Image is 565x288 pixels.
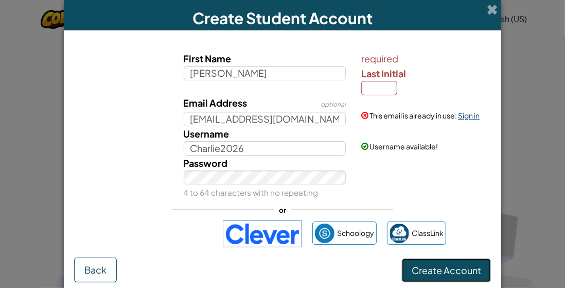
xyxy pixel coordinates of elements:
button: Create Account [402,259,491,282]
span: Create Account [412,264,481,276]
span: Password [184,157,228,169]
span: Create Student Account [192,8,373,28]
span: Back [84,264,107,276]
span: Username available! [369,142,438,151]
a: Sign in [458,111,480,120]
span: or [274,202,291,217]
span: First Name [184,53,232,64]
button: Back [74,258,117,282]
img: schoology.png [315,224,334,243]
span: Email Address [184,97,248,109]
span: ClassLink [412,226,444,241]
span: required [361,51,488,66]
span: optional [321,100,346,108]
span: Username [184,128,229,140]
span: Schoology [337,226,374,241]
img: clever-logo-blue.png [223,221,302,247]
iframe: Sign in with Google Button [114,223,218,245]
img: classlink-logo-small.png [390,224,409,243]
span: This email is already in use: [369,111,457,120]
span: Last Initial [361,67,406,79]
small: 4 to 64 characters with no repeating [184,188,319,197]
